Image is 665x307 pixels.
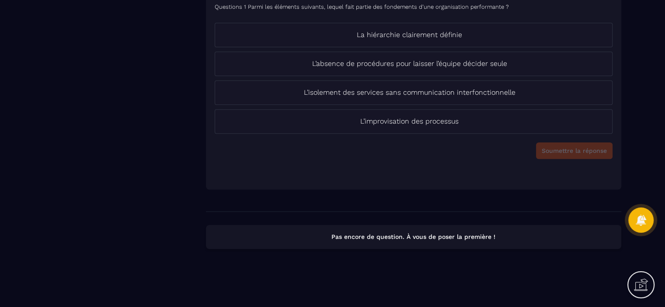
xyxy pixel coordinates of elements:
[215,87,604,98] p: L’isolement des services sans communication interfonctionnelle
[214,233,613,241] p: Pas encore de question. À vous de poser la première !
[215,2,613,12] p: Questions 1 Parmi les éléments suivants, lequel fait partie des fondements d’une organisation per...
[215,116,604,127] p: L’improvisation des processus
[215,59,604,69] p: L’absence de procédures pour laisser l’équipe décider seule
[215,30,604,40] p: La hiérarchie clairement définie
